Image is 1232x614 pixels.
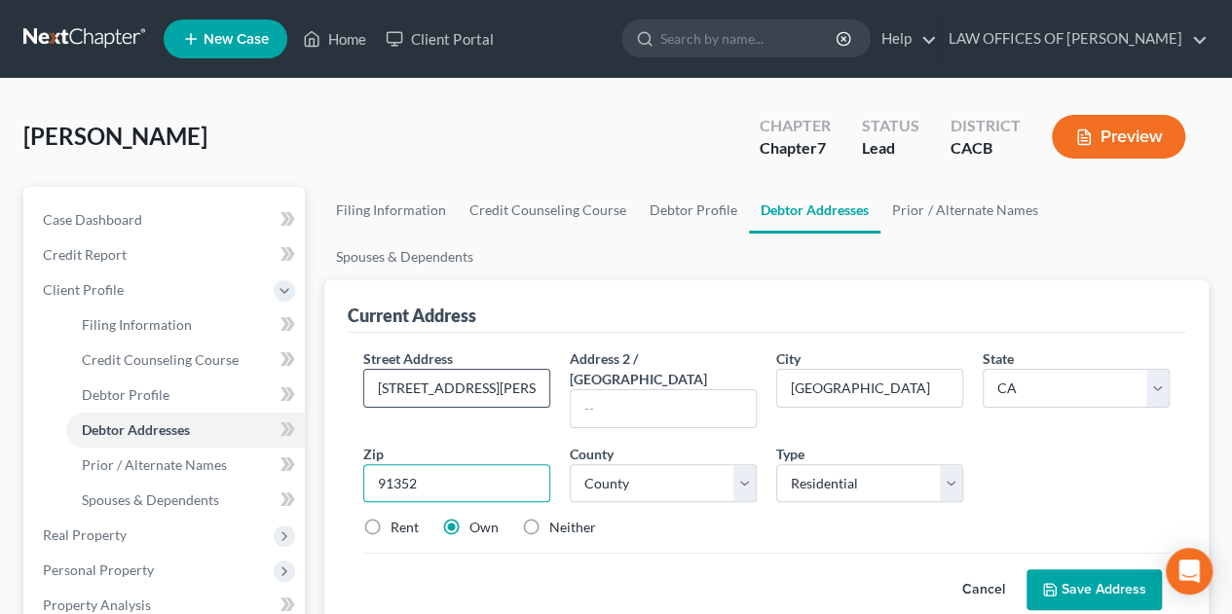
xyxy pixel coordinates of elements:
[777,370,962,407] input: Enter city...
[1166,548,1213,595] div: Open Intercom Messenger
[638,187,749,234] a: Debtor Profile
[66,343,305,378] a: Credit Counseling Course
[760,137,831,160] div: Chapter
[862,137,919,160] div: Lead
[749,187,880,234] a: Debtor Addresses
[951,115,1021,137] div: District
[760,115,831,137] div: Chapter
[66,483,305,518] a: Spouses & Dependents
[549,518,596,537] label: Neither
[82,316,192,333] span: Filing Information
[776,350,801,367] span: City
[23,122,207,150] span: [PERSON_NAME]
[469,518,499,537] label: Own
[817,138,826,157] span: 7
[363,446,384,462] span: Zip
[660,20,839,56] input: Search by name...
[391,518,419,537] label: Rent
[293,21,376,56] a: Home
[363,350,453,367] span: Street Address
[458,187,638,234] a: Credit Counseling Course
[1052,115,1185,159] button: Preview
[27,237,305,272] a: Credit Report
[571,390,756,427] input: --
[941,570,1027,609] button: Cancel
[66,378,305,413] a: Debtor Profile
[939,21,1208,56] a: LAW OFFICES OF [PERSON_NAME]
[66,307,305,343] a: Filing Information
[570,446,614,462] span: County
[82,456,227,473] span: Prior / Alternate Names
[43,246,127,263] span: Credit Report
[348,304,476,327] div: Current Address
[82,421,190,438] span: Debtor Addresses
[862,115,919,137] div: Status
[66,413,305,448] a: Debtor Addresses
[324,234,485,280] a: Spouses & Dependents
[1027,569,1162,610] button: Save Address
[951,137,1021,160] div: CACB
[43,596,151,613] span: Property Analysis
[364,370,549,407] input: Enter street address
[43,526,127,543] span: Real Property
[983,350,1014,367] span: State
[880,187,1049,234] a: Prior / Alternate Names
[82,351,239,368] span: Credit Counseling Course
[43,281,124,298] span: Client Profile
[376,21,503,56] a: Client Portal
[27,202,305,237] a: Case Dashboard
[43,561,154,578] span: Personal Property
[82,491,219,508] span: Spouses & Dependents
[43,211,142,228] span: Case Dashboard
[204,32,269,47] span: New Case
[872,21,937,56] a: Help
[776,444,804,464] label: Type
[363,464,550,503] input: XXXXX
[66,448,305,483] a: Prior / Alternate Names
[324,187,458,234] a: Filing Information
[570,348,757,389] label: Address 2 / [GEOGRAPHIC_DATA]
[82,386,169,403] span: Debtor Profile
